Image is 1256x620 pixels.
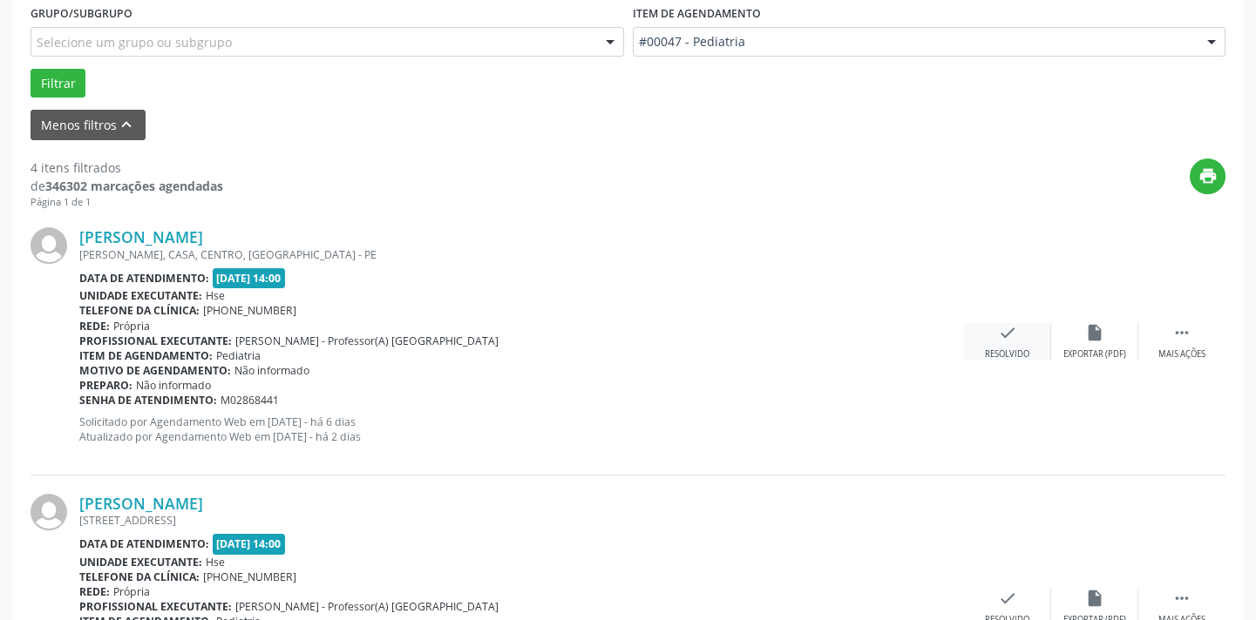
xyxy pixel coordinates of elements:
a: [PERSON_NAME] [79,494,203,513]
span: Não informado [136,378,211,393]
b: Item de agendamento: [79,348,213,363]
b: Telefone da clínica: [79,303,200,318]
span: Hse [206,555,225,569]
span: [DATE] 14:00 [213,534,286,554]
i:  [1172,323,1192,342]
span: [PERSON_NAME] - Professor(A) [GEOGRAPHIC_DATA] [235,599,499,614]
a: [PERSON_NAME] [79,227,203,246]
b: Profissional executante: [79,334,232,348]
div: Mais ações [1158,348,1205,361]
b: Unidade executante: [79,288,202,303]
span: [PHONE_NUMBER] [203,569,296,584]
p: Solicitado por Agendamento Web em [DATE] - há 6 dias Atualizado por Agendamento Web em [DATE] - h... [79,414,964,444]
span: Não informado [234,363,309,378]
img: img [31,227,67,264]
i: check [998,589,1017,608]
div: de [31,177,223,195]
i: insert_drive_file [1085,589,1104,608]
div: Resolvido [985,348,1029,361]
b: Rede: [79,584,110,599]
button: Menos filtroskeyboard_arrow_up [31,110,146,140]
b: Telefone da clínica: [79,569,200,584]
div: Exportar (PDF) [1063,348,1126,361]
span: [PHONE_NUMBER] [203,303,296,318]
i: print [1198,166,1218,185]
div: [STREET_ADDRESS] [79,513,964,528]
span: Própria [113,319,150,334]
i: insert_drive_file [1085,323,1104,342]
button: print [1190,158,1225,194]
div: Página 1 de 1 [31,195,223,210]
b: Motivo de agendamento: [79,363,231,378]
span: Selecione um grupo ou subgrupo [37,33,232,51]
strong: 346302 marcações agendadas [45,178,223,194]
button: Filtrar [31,69,85,98]
span: [DATE] 14:00 [213,268,286,288]
b: Preparo: [79,378,132,393]
i: check [998,323,1017,342]
b: Rede: [79,319,110,334]
span: Hse [206,288,225,303]
img: img [31,494,67,530]
b: Data de atendimento: [79,271,209,286]
span: [PERSON_NAME] - Professor(A) [GEOGRAPHIC_DATA] [235,334,499,348]
span: M02868441 [221,393,279,408]
span: Pediatria [216,348,261,363]
span: Própria [113,584,150,599]
div: [PERSON_NAME], CASA, CENTRO, [GEOGRAPHIC_DATA] - PE [79,247,964,262]
b: Senha de atendimento: [79,393,217,408]
i:  [1172,589,1192,608]
div: 4 itens filtrados [31,158,223,177]
b: Profissional executante: [79,599,232,614]
span: #00047 - Pediatria [639,33,1191,51]
i: keyboard_arrow_up [117,115,136,134]
b: Data de atendimento: [79,536,209,551]
b: Unidade executante: [79,555,202,569]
